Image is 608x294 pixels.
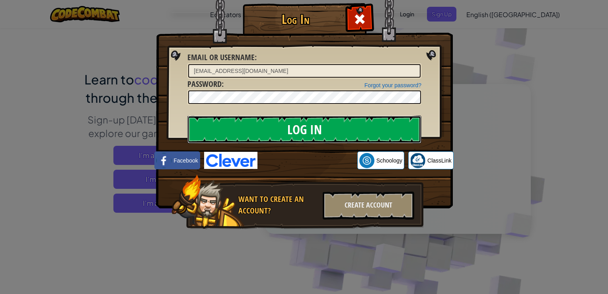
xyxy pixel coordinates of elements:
h1: Log In [245,12,346,26]
div: Want to create an account? [238,194,318,216]
a: Forgot your password? [364,82,421,88]
label: : [187,52,257,63]
span: Email or Username [187,52,255,63]
span: ClassLink [427,157,452,165]
input: Log In [187,116,421,143]
img: clever-logo-blue.png [204,152,257,169]
span: Schoology [376,157,402,165]
iframe: Sign in with Google Button [257,152,357,169]
label: : [187,78,224,90]
span: Password [187,78,222,89]
div: Create Account [323,192,414,220]
img: classlink-logo-small.png [410,153,425,168]
iframe: Sign in with Google Dialogue [444,8,600,81]
img: schoology.png [359,153,374,168]
span: Facebook [173,157,198,165]
img: facebook_small.png [156,153,171,168]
